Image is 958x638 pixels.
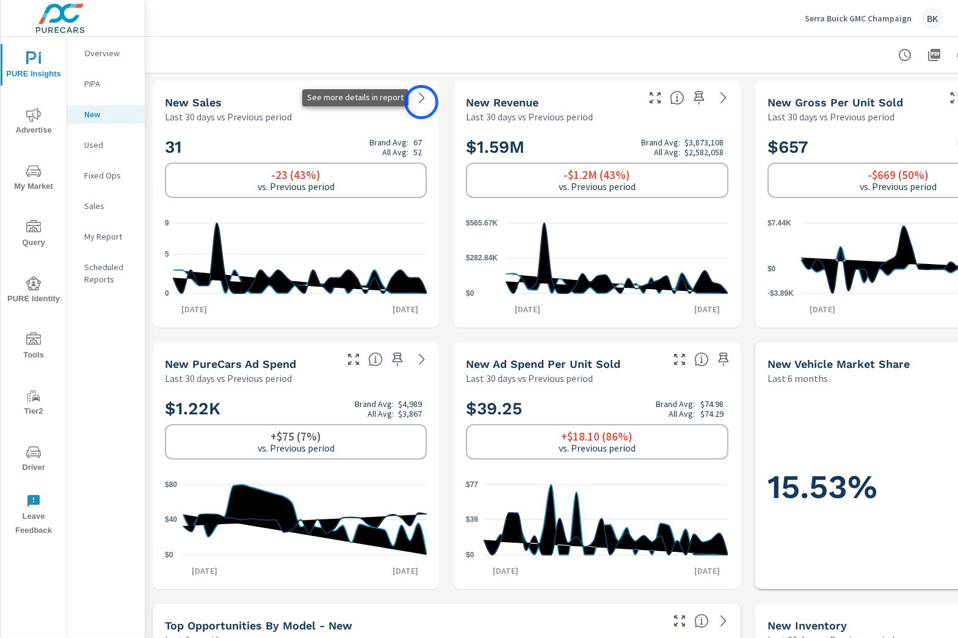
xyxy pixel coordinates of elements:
div: Fixed Ops [67,166,145,185]
text: $565.67K [466,219,498,227]
p: Sales [84,200,135,212]
span: My Market [4,164,63,194]
h6: +$18.10 (86%) [561,430,633,442]
h5: New Revenue [466,96,539,109]
p: My Report [84,230,135,243]
text: 5 [165,250,169,258]
div: nav menu [1,37,67,543]
p: Last 30 days vs Previous period [165,371,292,386]
p: Overview [84,47,135,59]
p: [DATE] [506,303,549,315]
span: PURE Identity [4,276,63,306]
button: Make Fullscreen [670,350,689,369]
div: PIPA [67,75,145,93]
h5: New Sales [165,96,222,109]
text: 9 [165,219,169,227]
button: Make Fullscreen [645,88,665,108]
text: $40 [165,515,177,524]
h5: Top Opportunities by Model - New [165,619,352,632]
p: 52 [413,147,422,157]
p: Last 30 days vs Previous period [767,109,894,124]
p: Brand Avg: [369,137,408,147]
p: Last 30 days vs Previous period [466,109,593,124]
p: All Avg: [669,409,695,419]
span: Save this to your personalized report [689,88,709,108]
p: $74.29 [700,409,724,419]
text: $282.84K [466,254,498,263]
p: All Avg: [654,147,680,157]
p: [DATE] [183,565,226,577]
span: Average cost of advertising per each vehicle sold at the dealer over the selected date range. The... [694,352,709,367]
p: [DATE] [384,565,427,577]
p: All Avg: [382,147,408,157]
text: $80 [165,480,177,489]
span: PURE Insights [4,51,63,81]
p: [DATE] [484,565,527,577]
div: My Report [67,227,145,246]
span: Total cost of media for all PureCars channels for the selected dealership group over the selected... [368,352,383,367]
span: Query [4,220,63,250]
p: PIPA [84,78,135,90]
span: Save this to your personalized report [388,350,407,369]
p: [DATE] [686,303,728,315]
text: $0 [165,551,173,559]
a: See more details in report [714,611,733,631]
p: 67 [413,137,422,147]
button: "Export Report to PDF" [922,43,946,67]
p: [DATE] [801,303,844,315]
p: vs. Previous period [559,181,636,192]
h5: New Gross Per Unit Sold [767,96,903,109]
span: Tier2 [4,389,63,419]
p: All Avg: [368,409,394,419]
p: Serra Buick GMC Champaign [805,13,912,24]
p: vs. Previous period [258,442,335,453]
p: New [84,108,135,120]
text: $7.44K [767,219,791,227]
p: $3,873,108 [684,137,724,147]
button: Make Fullscreen [344,88,363,108]
h2: $1.22K [165,398,427,419]
h6: -$1.2M (43%) [564,169,630,181]
p: Brand Avg: [355,399,394,409]
a: See more details in report [714,88,733,108]
span: Number of vehicles sold by the dealership over the selected date range. [Source: This data is sou... [368,90,383,105]
h6: +$75 (7%) [270,430,321,442]
p: vs. Previous period [559,442,636,453]
h5: New Inventory [767,619,847,632]
div: New [67,105,145,123]
text: $77 [466,480,478,489]
p: [DATE] [384,303,427,315]
p: Last 30 days vs Previous period [466,371,593,386]
span: Find the biggest opportunities within your model lineup by seeing how each model is selling in yo... [694,614,709,628]
span: Total sales revenue over the selected date range. [Source: This data is sourced from the dealer’s... [670,90,684,105]
div: Scheduled Reports [67,258,145,288]
p: Last 6 months [767,371,828,386]
span: Save this to your personalized report [388,88,407,108]
text: $0 [466,551,474,559]
h6: -23 (43%) [271,169,321,181]
p: $74.98 [700,399,724,409]
span: Advertise [4,108,63,137]
span: Save this to your personalized report [714,350,733,369]
button: Make Fullscreen [344,350,363,369]
h2: $1.59M [466,136,728,158]
p: Last 30 days vs Previous period [165,109,292,124]
div: Overview [67,44,145,62]
text: 0 [165,289,169,298]
a: See more details in report [412,350,432,369]
p: Scheduled Reports [84,261,135,285]
span: Driver [4,445,63,475]
div: Used [67,136,145,154]
h5: New PureCars Ad Spend [165,358,296,370]
h2: 31 [165,136,427,158]
p: Brand Avg: [656,399,695,409]
div: BK [921,7,943,29]
p: vs. Previous period [860,181,937,192]
p: $4,989 [398,399,422,409]
h5: New Ad Spend Per Unit Sold [466,358,620,370]
text: $0 [767,265,776,274]
text: -$3.89K [767,289,794,298]
p: $2,582,058 [684,147,724,157]
p: [DATE] [173,303,216,315]
p: vs. Previous period [258,181,335,192]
